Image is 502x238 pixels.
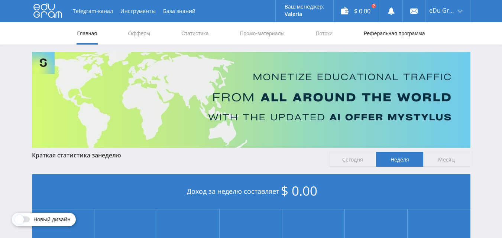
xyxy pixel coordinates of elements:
a: Промо-материалы [239,22,285,45]
span: Месяц [423,152,470,167]
p: Ваш менеджер: [285,4,324,10]
div: Доход за неделю составляет [32,174,470,209]
a: Офферы [127,22,151,45]
div: Краткая статистика за [32,152,322,159]
a: Потоки [315,22,333,45]
span: $ 0.00 [281,182,317,199]
span: Новый дизайн [33,216,71,222]
span: неделю [98,151,121,159]
span: Неделя [376,152,423,167]
a: Главная [77,22,98,45]
p: Valeria [285,11,324,17]
span: Сегодня [329,152,376,167]
img: Banner [32,52,470,148]
span: eDu Group [429,7,455,13]
a: Реферальная программа [363,22,426,45]
a: Статистика [181,22,210,45]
